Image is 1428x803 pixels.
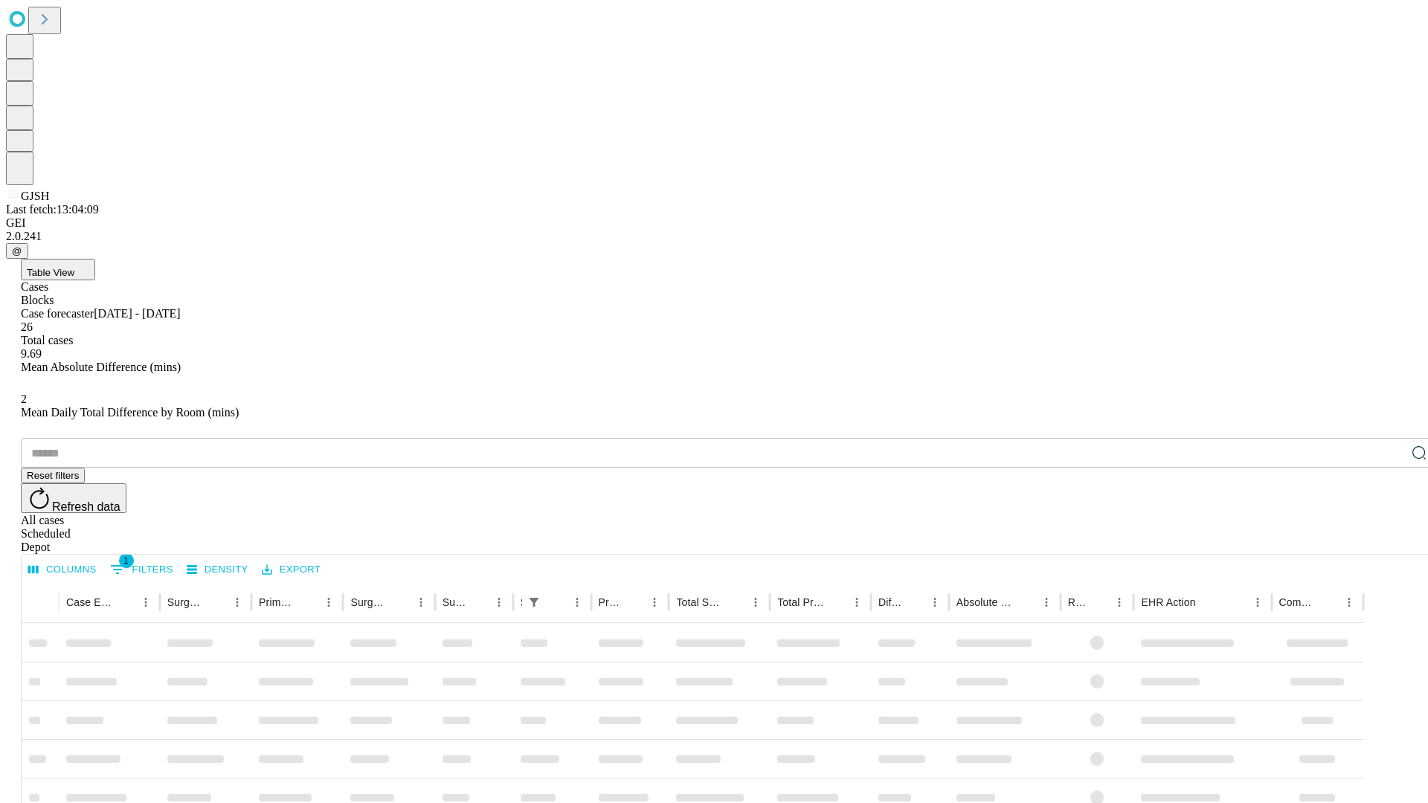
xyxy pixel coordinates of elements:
[524,592,544,613] button: Show filters
[106,558,177,581] button: Show filters
[524,592,544,613] div: 1 active filter
[1141,596,1195,608] div: EHR Action
[227,592,248,613] button: Menu
[135,592,156,613] button: Menu
[66,596,113,608] div: Case Epic Id
[6,216,1422,230] div: GEI
[1015,592,1036,613] button: Sort
[52,500,120,513] span: Refresh data
[6,243,28,259] button: @
[826,592,846,613] button: Sort
[1318,592,1339,613] button: Sort
[567,592,588,613] button: Menu
[1088,592,1109,613] button: Sort
[25,558,100,581] button: Select columns
[183,558,252,581] button: Density
[119,553,134,568] span: 1
[12,245,22,257] span: @
[599,596,623,608] div: Predicted In Room Duration
[6,230,1422,243] div: 2.0.241
[167,596,205,608] div: Surgeon Name
[1279,596,1316,608] div: Comments
[546,592,567,613] button: Sort
[956,596,1014,608] div: Absolute Difference
[489,592,509,613] button: Menu
[904,592,924,613] button: Sort
[21,334,73,346] span: Total cases
[21,190,49,202] span: GJSH
[676,596,723,608] div: Total Scheduled Duration
[27,470,79,481] span: Reset filters
[350,596,387,608] div: Surgery Name
[846,592,867,613] button: Menu
[297,592,318,613] button: Sort
[1197,592,1218,613] button: Sort
[27,267,74,278] span: Table View
[1339,592,1360,613] button: Menu
[206,592,227,613] button: Sort
[521,596,522,608] div: Scheduled In Room Duration
[468,592,489,613] button: Sort
[21,320,33,333] span: 26
[318,592,339,613] button: Menu
[21,259,95,280] button: Table View
[21,307,94,320] span: Case forecaster
[724,592,745,613] button: Sort
[21,347,42,360] span: 9.69
[21,483,126,513] button: Refresh data
[258,558,324,581] button: Export
[1109,592,1130,613] button: Menu
[21,361,181,373] span: Mean Absolute Difference (mins)
[21,406,239,419] span: Mean Daily Total Difference by Room (mins)
[21,468,85,483] button: Reset filters
[6,203,99,216] span: Last fetch: 13:04:09
[411,592,431,613] button: Menu
[443,596,466,608] div: Surgery Date
[1068,596,1087,608] div: Resolved in EHR
[259,596,296,608] div: Primary Service
[1036,592,1057,613] button: Menu
[94,307,180,320] span: [DATE] - [DATE]
[115,592,135,613] button: Sort
[21,393,27,405] span: 2
[878,596,902,608] div: Difference
[390,592,411,613] button: Sort
[644,592,665,613] button: Menu
[924,592,945,613] button: Menu
[1247,592,1268,613] button: Menu
[777,596,824,608] div: Total Predicted Duration
[623,592,644,613] button: Sort
[745,592,766,613] button: Menu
